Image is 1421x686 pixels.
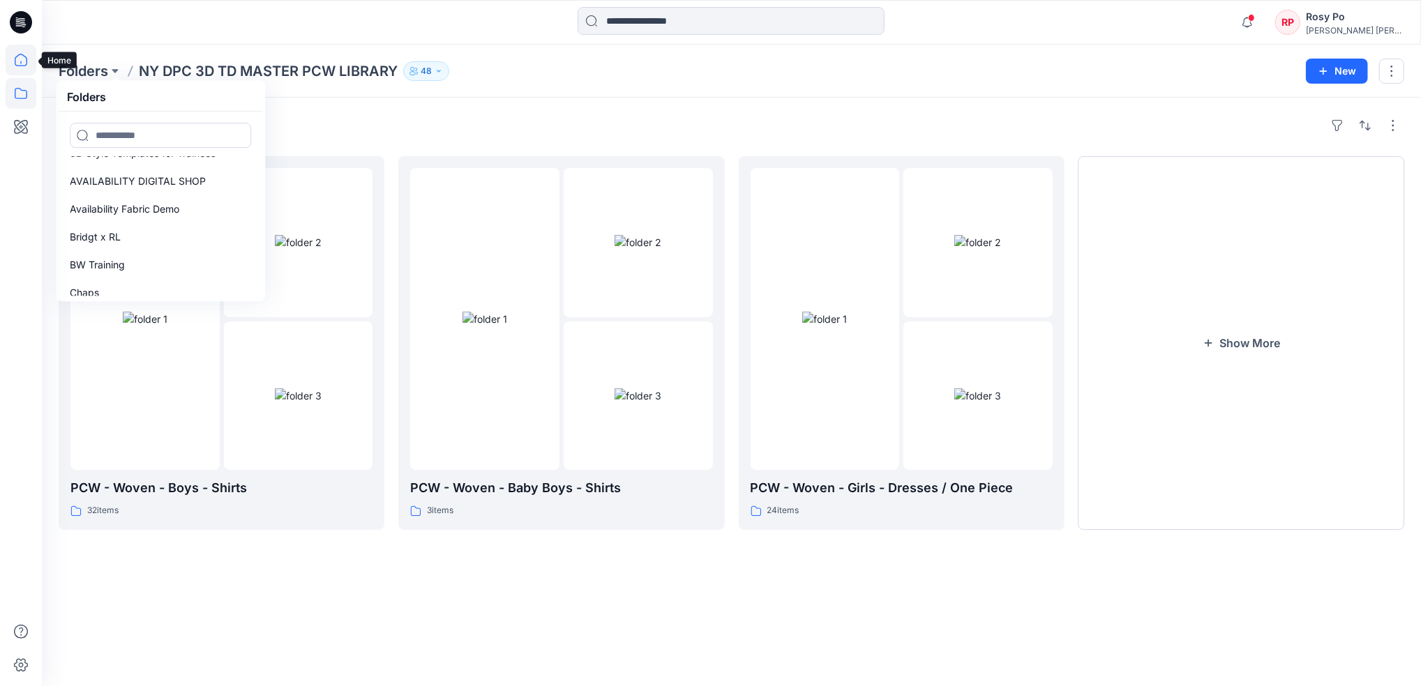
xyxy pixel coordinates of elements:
p: Chaps [70,284,99,301]
div: [PERSON_NAME] [PERSON_NAME] [1306,25,1404,36]
a: BW Training [61,251,260,279]
button: 48 [403,61,449,81]
a: Chaps [61,279,260,307]
img: folder 2 [954,235,1001,250]
p: 3 items [427,503,453,518]
a: AVAILABILITY DIGITAL SHOP [61,167,260,195]
p: NY DPC 3D TD MASTER PCW LIBRARY [139,61,398,81]
img: folder 2 [275,235,322,250]
p: PCW - Woven - Baby Boys - Shirts [410,478,712,498]
p: Bridgt x RL [70,229,121,245]
p: 48 [421,63,432,79]
div: Rosy Po [1306,8,1404,25]
a: Availability Fabric Demo [61,195,260,223]
p: AVAILABILITY DIGITAL SHOP [70,173,206,190]
p: 32 items [87,503,119,518]
img: folder 3 [954,388,1001,403]
a: folder 1folder 2folder 3PCW - Woven - Girls - Dresses / One Piece24items [739,156,1065,530]
p: PCW - Woven - Girls - Dresses / One Piece [751,478,1053,498]
p: BW Training [70,257,125,273]
img: folder 3 [275,388,322,403]
a: Folders [59,61,108,81]
a: Bridgt x RL [61,223,260,251]
p: PCW - Woven - Boys - Shirts [70,478,373,498]
button: Show More [1078,156,1404,530]
div: RP [1275,10,1300,35]
img: folder 1 [463,312,507,326]
p: Availability Fabric Demo [70,201,179,218]
img: folder 1 [123,312,167,326]
h5: Folders [59,83,114,111]
img: folder 1 [802,312,847,326]
p: 3D Style Templates for Trainees [70,145,216,162]
button: New [1306,59,1368,84]
img: folder 2 [615,235,661,250]
a: folder 1folder 2folder 3PCW - Woven - Boys - Shirts32items [59,156,384,530]
a: folder 1folder 2folder 3PCW - Woven - Baby Boys - Shirts3items [398,156,724,530]
img: folder 3 [615,388,661,403]
p: 24 items [767,503,799,518]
